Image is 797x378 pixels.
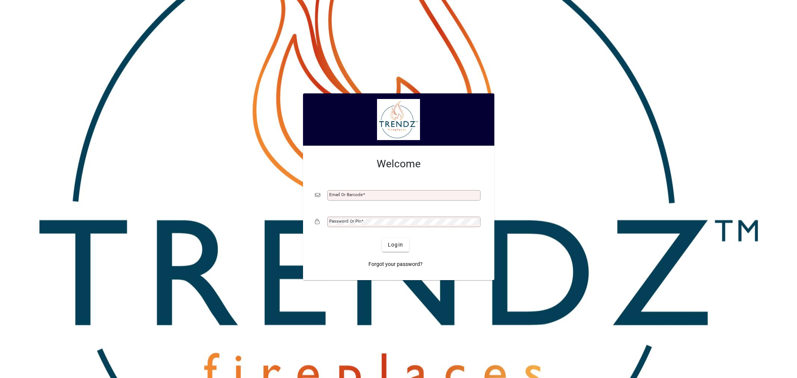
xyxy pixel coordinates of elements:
[368,260,423,268] span: Forgot your password?
[315,158,482,170] h2: Welcome
[329,192,363,197] mat-label: Email or Barcode
[388,241,403,249] span: Login
[382,238,409,252] button: Login
[365,258,426,271] a: Forgot your password?
[329,219,361,224] mat-label: Password or Pin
